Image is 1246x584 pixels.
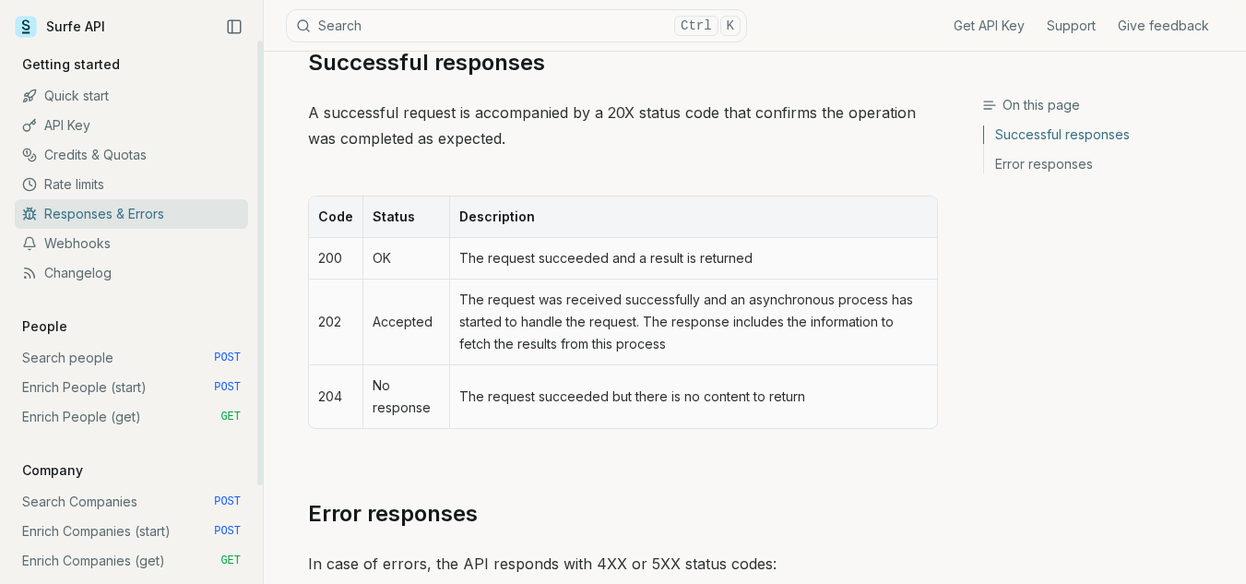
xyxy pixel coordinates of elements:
a: Surfe API [15,13,105,41]
span: POST [214,351,241,365]
a: Responses & Errors [15,199,248,229]
a: Webhooks [15,229,248,258]
a: Changelog [15,258,248,288]
a: Enrich Companies (start) POST [15,517,248,546]
span: POST [214,380,241,395]
th: Description [449,197,937,238]
td: The request succeeded but there is no content to return [449,365,937,428]
a: Error responses [308,499,478,529]
td: 204 [309,365,362,428]
td: No response [362,365,449,428]
p: A successful request is accompanied by a 20X status code that confirms the operation was complete... [308,100,938,151]
span: GET [220,554,241,568]
a: Quick start [15,81,248,111]
a: Successful responses [308,48,545,77]
td: 202 [309,280,362,365]
a: Rate limits [15,170,248,199]
a: Give feedback [1118,17,1209,35]
p: Company [15,461,90,480]
span: POST [214,495,241,509]
button: Collapse Sidebar [220,13,248,41]
a: Successful responses [984,125,1231,149]
td: 200 [309,238,362,280]
a: Enrich Companies (get) GET [15,546,248,576]
kbd: Ctrl [674,16,718,36]
span: POST [214,524,241,539]
a: Search Companies POST [15,487,248,517]
a: Credits & Quotas [15,140,248,170]
a: Enrich People (get) GET [15,402,248,432]
a: Enrich People (start) POST [15,373,248,402]
a: Support [1047,17,1096,35]
span: GET [220,410,241,424]
p: In case of errors, the API responds with 4XX or 5XX status codes: [308,551,938,577]
th: Status [362,197,449,238]
td: Accepted [362,280,449,365]
td: The request was received successfully and an asynchronous process has started to handle the reque... [449,280,937,365]
p: Getting started [15,55,127,74]
p: People [15,317,75,336]
th: Code [309,197,362,238]
kbd: K [720,16,741,36]
td: The request succeeded and a result is returned [449,238,937,280]
button: SearchCtrlK [286,9,747,42]
h3: On this page [982,96,1231,114]
a: API Key [15,111,248,140]
a: Error responses [984,149,1231,173]
a: Search people POST [15,343,248,373]
td: OK [362,238,449,280]
a: Get API Key [954,17,1025,35]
